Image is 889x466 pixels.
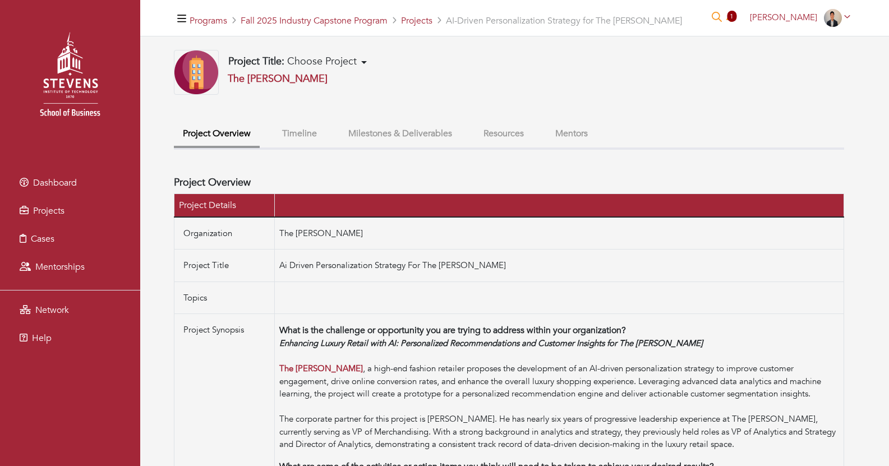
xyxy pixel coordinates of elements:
[726,12,735,25] a: 1
[446,15,682,27] span: AI-Driven Personalization Strategy for The [PERSON_NAME]
[546,122,597,146] button: Mentors
[279,337,839,451] div: , a high-end fashion retailer proposes the development of an AI-driven personalization strategy t...
[228,72,328,86] a: The [PERSON_NAME]
[228,54,284,68] b: Project Title:
[31,233,54,245] span: Cases
[225,55,370,68] button: Project Title: Choose Project
[339,122,461,146] button: Milestones & Deliverables
[32,332,52,344] span: Help
[33,177,77,189] span: Dashboard
[275,217,844,250] td: The [PERSON_NAME]
[190,15,227,27] a: Programs
[727,11,736,22] span: 1
[279,338,703,349] em: Enhancing Luxury Retail with AI: Personalized Recommendations and Customer Insights for The [PERS...
[35,304,69,316] span: Network
[279,324,839,337] p: What is the challenge or opportunity you are trying to address within your organization?
[287,54,357,68] span: Choose Project
[745,12,855,23] a: [PERSON_NAME]
[275,250,844,282] td: Ai Driven Personalization Strategy For The [PERSON_NAME]
[174,217,275,250] td: Organization
[35,261,85,273] span: Mentorships
[174,122,260,148] button: Project Overview
[401,15,432,27] a: Projects
[174,193,275,217] th: Project Details
[279,363,363,374] a: The [PERSON_NAME]
[475,122,533,146] button: Resources
[241,15,388,27] a: Fall 2025 Industry Capstone Program
[3,299,137,321] a: Network
[3,228,137,250] a: Cases
[3,256,137,278] a: Mentorships
[174,282,275,314] td: Topics
[750,12,817,23] span: [PERSON_NAME]
[824,9,842,27] img: marcusrocco_headshot%20(1).jpg
[174,250,275,282] td: Project Title
[3,172,137,194] a: Dashboard
[3,327,137,349] a: Help
[11,20,129,137] img: stevens_logo.png
[174,177,844,189] h4: Project Overview
[273,122,326,146] button: Timeline
[174,50,219,95] img: Company-Icon-7f8a26afd1715722aa5ae9dc11300c11ceeb4d32eda0db0d61c21d11b95ecac6.png
[33,205,65,217] span: Projects
[3,200,137,222] a: Projects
